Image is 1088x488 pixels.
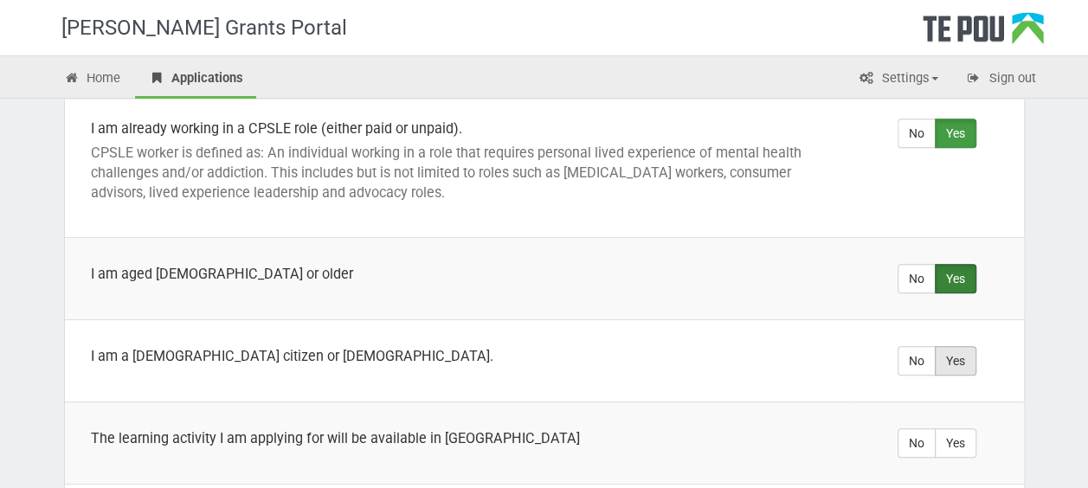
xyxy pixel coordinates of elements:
[91,264,825,284] div: I am aged [DEMOGRAPHIC_DATA] or older
[935,264,976,293] label: Yes
[935,428,976,458] label: Yes
[91,346,825,366] div: I am a [DEMOGRAPHIC_DATA] citizen or [DEMOGRAPHIC_DATA].
[91,428,825,448] div: The learning activity I am applying for will be available in [GEOGRAPHIC_DATA]
[935,119,976,148] label: Yes
[135,61,256,99] a: Applications
[91,143,825,202] p: CPSLE worker is defined as: An individual working in a role that requires personal lived experien...
[898,428,936,458] label: No
[846,61,951,99] a: Settings
[898,119,936,148] label: No
[51,61,134,99] a: Home
[953,61,1049,99] a: Sign out
[91,119,825,138] div: I am already working in a CPSLE role (either paid or unpaid).
[898,346,936,376] label: No
[923,12,1044,55] div: Te Pou Logo
[898,264,936,293] label: No
[935,346,976,376] label: Yes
